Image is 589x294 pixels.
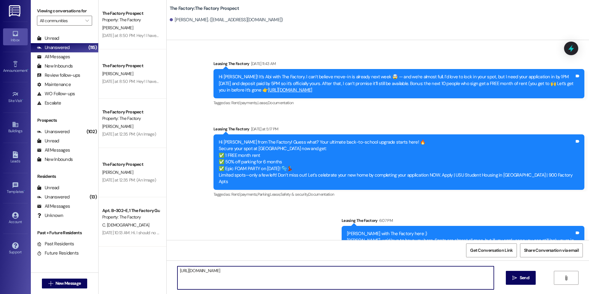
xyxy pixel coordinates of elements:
span: Rent/payments , [231,100,258,105]
div: Escalate [37,100,61,106]
span: [PERSON_NAME] [102,71,133,76]
a: Inbox [3,28,28,45]
div: [DATE] at 8:50 PM: Hey! I have a question, according to the email sent out [DATE], move out inspe... [102,79,524,84]
span: • [27,67,28,72]
div: Past Residents [37,241,74,247]
a: Leads [3,149,28,166]
div: Prospects [31,117,98,124]
span: [PERSON_NAME] [102,124,133,129]
button: Share Conversation via email [520,243,583,257]
i:  [85,18,89,23]
div: Property: The Factory [102,115,159,122]
div: Unanswered [37,194,70,200]
span: • [22,98,23,102]
span: Rent/payments , [231,192,258,197]
img: ResiDesk Logo [9,5,22,17]
a: Buildings [3,119,28,136]
span: Share Conversation via email [524,247,579,254]
span: Safety & security , [280,192,308,197]
div: 6:07 PM [378,217,393,224]
div: Leasing The Factory [342,217,584,226]
div: [DATE] at 8:50 PM: Hey! I have a question, according to the email sent out [DATE], move out inspe... [102,33,524,38]
span: [PERSON_NAME] [102,169,133,175]
i:  [48,281,53,286]
div: The Factory Prospect [102,63,159,69]
button: Send [506,271,536,285]
div: Unread [37,138,59,144]
div: WO Follow-ups [37,91,75,97]
div: [DATE] 11:43 AM [250,60,276,67]
div: Unanswered [37,44,70,51]
div: Tagged as: [213,190,584,199]
a: Account [3,210,28,227]
input: All communities [40,16,82,26]
span: [PERSON_NAME] [102,25,133,31]
div: Property: The Factory [102,17,159,23]
div: Hi [PERSON_NAME] from The Factory! Guess what? Your ultimate back-to-school upgrade starts here! ... [219,139,575,185]
div: Apt. B~302~E, 1 The Factory Guarantors [102,207,159,214]
i:  [564,276,568,280]
div: Hi [PERSON_NAME]! It’s Abi with The Factory. I can’t believe move-in is already next week 🤯 — and... [219,74,575,93]
a: [URL][DOMAIN_NAME] [268,87,312,93]
div: (13) [88,192,98,202]
div: [DATE] at 12:35 PM: (An Image) [102,177,156,183]
div: Unanswered [37,129,70,135]
div: The Factory Prospect [102,10,159,17]
div: Review follow-ups [37,72,80,79]
div: Property: The Factory [102,214,159,220]
div: [DATE] at 12:35 PM: (An Image) [102,131,156,137]
div: Residents [31,173,98,180]
span: Lease , [270,192,280,197]
div: (115) [87,43,98,52]
a: Site Visit • [3,89,28,106]
span: Parking , [258,192,270,197]
div: [DATE] 10:13 AM: Hi. I should no longer be a guarantor on [PERSON_NAME] contract [102,230,249,235]
div: Future Residents [37,250,79,256]
b: The Factory: The Factory Prospect [170,5,239,12]
span: Get Conversation Link [470,247,513,254]
textarea: [URL][DOMAIN_NAME] [177,266,494,289]
div: Unread [37,35,59,42]
div: All Messages [37,147,70,153]
span: Lease , [258,100,268,105]
div: All Messages [37,203,70,210]
div: [PERSON_NAME]. ([EMAIL_ADDRESS][DOMAIN_NAME]) [170,17,283,23]
span: New Message [55,280,81,287]
div: The Factory Prospect [102,109,159,115]
div: [DATE] at 5:17 PM [250,126,278,132]
button: New Message [42,279,87,288]
div: [PERSON_NAME] with The Factory here :) [PERSON_NAME], we'd love to have you here. Spots are almos... [347,231,575,250]
div: Unknown [37,212,63,219]
label: Viewing conversations for [37,6,92,16]
div: All Messages [37,54,70,60]
div: (102) [85,127,98,137]
div: Leasing The Factory [213,126,584,134]
div: Unread [37,185,59,191]
div: Tagged as: [213,98,584,107]
span: • [24,189,25,193]
a: Templates • [3,180,28,197]
div: Maintenance [37,81,71,88]
span: Documentation [268,100,294,105]
div: Past + Future Residents [31,230,98,236]
span: Documentation [308,192,334,197]
i:  [512,276,517,280]
div: New Inbounds [37,63,73,69]
div: The Factory Prospect [102,161,159,168]
span: C. [DEMOGRAPHIC_DATA] [102,222,149,228]
span: Send [520,275,529,281]
button: Get Conversation Link [466,243,517,257]
div: Leasing The Factory [213,60,584,69]
div: New Inbounds [37,156,73,163]
a: Support [3,240,28,257]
